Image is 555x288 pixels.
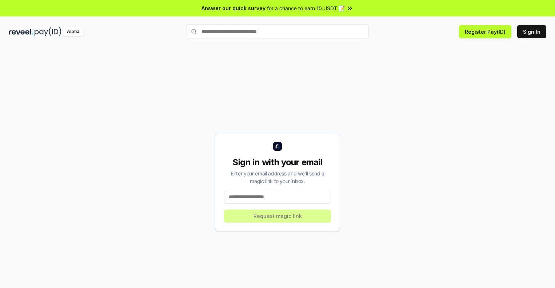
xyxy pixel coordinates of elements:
img: pay_id [35,27,61,36]
img: reveel_dark [9,27,33,36]
div: Sign in with your email [224,157,331,168]
button: Sign In [517,25,546,38]
button: Register Pay(ID) [459,25,511,38]
div: Alpha [63,27,83,36]
span: for a chance to earn 10 USDT 📝 [267,4,345,12]
span: Answer our quick survey [201,4,265,12]
img: logo_small [273,142,282,151]
div: Enter your email address and we’ll send a magic link to your inbox. [224,170,331,185]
